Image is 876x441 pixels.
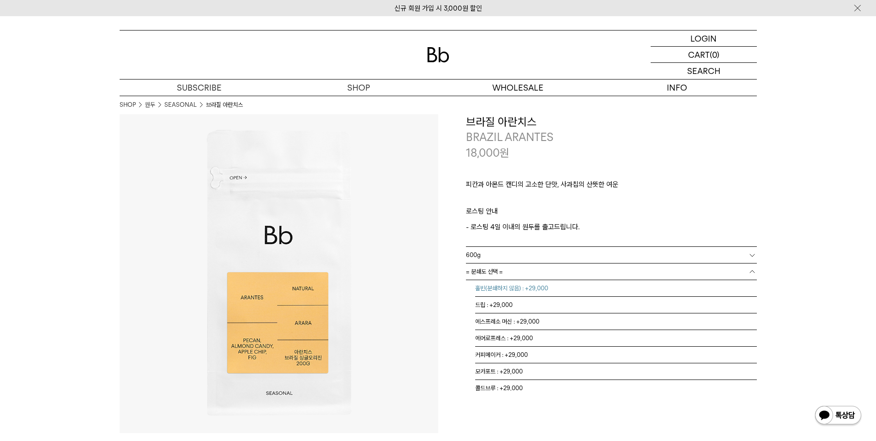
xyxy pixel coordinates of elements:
li: 콜드브루 : +29,000 [475,380,757,397]
a: SHOP [279,80,438,96]
span: 600g [466,247,481,263]
p: ㅤ [466,195,757,206]
li: 에어로프레스 : +29,000 [475,330,757,347]
img: 로고 [427,47,449,62]
a: SUBSCRIBE [120,80,279,96]
li: 브라질 아란치스 [206,100,243,110]
a: CART (0) [651,47,757,63]
img: 브라질 아란치스 [120,114,438,433]
li: 커피메이커 : +29,000 [475,347,757,363]
a: 원두 [145,100,155,110]
li: 에스프레소 머신 : +29,000 [475,313,757,330]
img: 카카오톡 채널 1:1 채팅 버튼 [814,405,862,427]
p: - 로스팅 4일 이내의 원두를 출고드립니다. [466,221,757,233]
a: SHOP [120,100,136,110]
a: SEASONAL [164,100,197,110]
p: WHOLESALE [438,80,598,96]
p: INFO [598,80,757,96]
p: SEARCH [687,63,720,79]
p: 피칸과 아몬드 캔디의 고소한 단맛, 사과칩의 산뜻한 여운 [466,179,757,195]
li: 홀빈(분쇄하지 않음) : +29,000 [475,280,757,297]
p: 18,000 [466,145,509,161]
p: LOGIN [690,31,717,46]
p: BRAZIL ARANTES [466,129,757,145]
span: = 분쇄도 선택 = [466,263,503,280]
h3: 브라질 아란치스 [466,114,757,130]
p: 로스팅 안내 [466,206,757,221]
a: LOGIN [651,31,757,47]
p: CART [688,47,710,62]
p: (0) [710,47,719,62]
span: 원 [500,146,509,159]
li: 모카포트 : +29,000 [475,363,757,380]
a: 신규 회원 가입 시 3,000원 할인 [394,4,482,12]
li: 드립 : +29,000 [475,297,757,313]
